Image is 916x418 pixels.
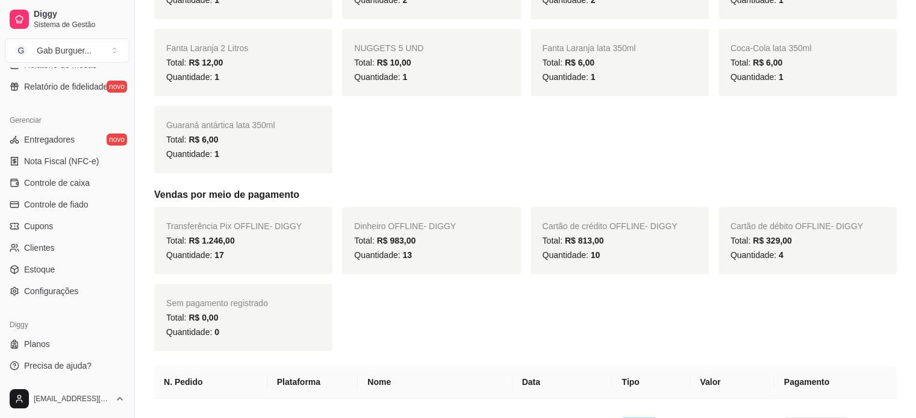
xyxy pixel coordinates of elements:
[188,58,223,67] span: R$ 12,00
[166,149,219,159] span: Quantidade:
[5,111,129,130] div: Gerenciar
[5,195,129,214] a: Controle de fiado
[612,366,690,399] th: Tipo
[34,9,125,20] span: Diggy
[731,250,784,260] span: Quantidade:
[188,135,218,144] span: R$ 6,00
[166,135,218,144] span: Total:
[5,238,129,257] a: Clientes
[354,58,411,67] span: Total:
[591,250,600,260] span: 10
[377,236,416,245] span: R$ 983,00
[5,77,129,96] a: Relatório de fidelidadenovo
[24,155,99,167] span: Nota Fiscal (NFC-e)
[214,327,219,337] span: 0
[24,220,53,232] span: Cupons
[543,72,596,82] span: Quantidade:
[214,250,224,260] span: 17
[5,217,129,236] a: Cupons
[731,221,863,231] span: Cartão de débito OFFLINE - DIGGY
[166,327,219,337] span: Quantidade:
[24,242,55,254] span: Clientes
[354,221,456,231] span: Dinheiro OFFLINE - DIGGY
[543,250,600,260] span: Quantidade:
[358,366,512,399] th: Nome
[354,250,412,260] span: Quantidade:
[354,236,416,245] span: Total:
[214,72,219,82] span: 1
[5,315,129,334] div: Diggy
[779,250,784,260] span: 4
[5,5,129,34] a: DiggySistema de Gestão
[5,281,129,301] a: Configurações
[543,43,636,53] span: Fanta Laranja lata 350ml
[267,366,358,399] th: Plataforma
[166,250,224,260] span: Quantidade:
[166,236,235,245] span: Total:
[5,260,129,279] a: Estoque
[154,188,897,202] h5: Vendas por meio de pagamento
[5,152,129,171] a: Nota Fiscal (NFC-e)
[24,134,75,146] span: Entregadores
[774,366,897,399] th: Pagamento
[513,366,612,399] th: Data
[34,394,110,404] span: [EMAIL_ADDRESS][DOMAIN_NAME]
[565,236,604,245] span: R$ 813,00
[5,384,129,413] button: [EMAIL_ADDRESS][DOMAIN_NAME]
[731,43,812,53] span: Coca-Cola lata 350ml
[402,72,407,82] span: 1
[5,173,129,192] a: Controle de caixa
[24,338,50,350] span: Planos
[166,58,223,67] span: Total:
[166,120,275,130] span: Guaraná antártica lata 350ml
[402,250,412,260] span: 13
[731,236,792,245] span: Total:
[565,58,594,67] span: R$ 6,00
[354,43,423,53] span: NUGGETS 5 UND
[354,72,407,82] span: Quantidade:
[166,43,248,53] span: Fanta Laranja 2 Litros
[37,45,92,57] div: Gab Burguer ...
[591,72,596,82] span: 1
[24,263,55,275] span: Estoque
[24,81,108,93] span: Relatório de fidelidade
[24,285,78,297] span: Configurações
[377,58,411,67] span: R$ 10,00
[24,198,89,211] span: Controle de fiado
[543,236,604,245] span: Total:
[166,298,268,308] span: Sem pagamento registrado
[731,72,784,82] span: Quantidade:
[34,20,125,29] span: Sistema de Gestão
[543,58,594,67] span: Total:
[154,366,267,399] th: N. Pedido
[24,177,90,189] span: Controle de caixa
[166,72,219,82] span: Quantidade:
[5,356,129,375] a: Precisa de ajuda?
[5,130,129,149] a: Entregadoresnovo
[214,149,219,159] span: 1
[166,221,302,231] span: Transferência Pix OFFLINE - DIGGY
[5,38,129,63] button: Select a team
[15,45,27,57] span: G
[5,334,129,354] a: Planos
[731,58,782,67] span: Total:
[188,236,234,245] span: R$ 1.246,00
[753,58,782,67] span: R$ 6,00
[690,366,774,399] th: Valor
[779,72,784,82] span: 1
[24,360,92,372] span: Precisa de ajuda?
[166,313,218,322] span: Total:
[753,236,792,245] span: R$ 329,00
[188,313,218,322] span: R$ 0,00
[543,221,678,231] span: Cartão de crédito OFFLINE - DIGGY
